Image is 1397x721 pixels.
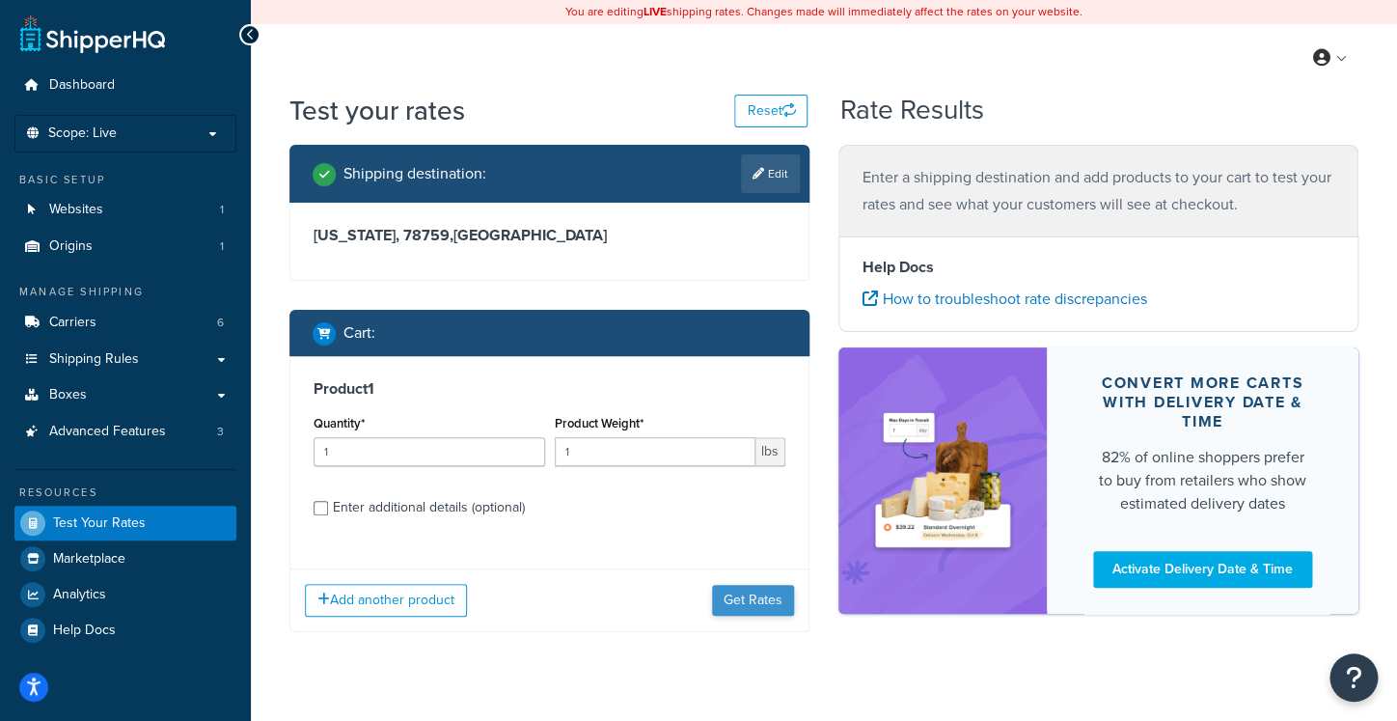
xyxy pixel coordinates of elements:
[863,288,1147,310] a: How to troubleshoot rate discrepancies
[1093,446,1312,515] div: 82% of online shoppers prefer to buy from retailers who show estimated delivery dates
[863,164,1334,218] p: Enter a shipping destination and add products to your cart to test your rates and see what your c...
[14,342,236,377] a: Shipping Rules
[314,379,785,399] h3: Product 1
[14,541,236,576] a: Marketplace
[314,416,365,430] label: Quantity*
[14,414,236,450] li: Advanced Features
[14,284,236,300] div: Manage Shipping
[863,256,1334,279] h4: Help Docs
[734,95,808,127] button: Reset
[14,192,236,228] a: Websites1
[217,424,224,440] span: 3
[333,494,525,521] div: Enter additional details (optional)
[53,515,146,532] span: Test Your Rates
[1093,374,1312,431] div: Convert more carts with delivery date & time
[14,613,236,648] a: Help Docs
[741,154,800,193] a: Edit
[49,238,93,255] span: Origins
[14,577,236,612] a: Analytics
[343,324,375,342] h2: Cart :
[314,226,785,245] h3: [US_STATE], 78759 , [GEOGRAPHIC_DATA]
[49,202,103,218] span: Websites
[49,387,87,403] span: Boxes
[220,238,224,255] span: 1
[555,437,756,466] input: 0.00
[289,92,465,129] h1: Test your rates
[49,77,115,94] span: Dashboard
[53,551,125,568] span: Marketplace
[14,68,236,103] a: Dashboard
[314,437,545,466] input: 0
[314,501,328,515] input: Enter additional details (optional)
[343,165,486,182] h2: Shipping destination :
[305,584,467,617] button: Add another product
[49,351,139,368] span: Shipping Rules
[712,585,794,616] button: Get Rates
[53,623,116,639] span: Help Docs
[14,377,236,413] a: Boxes
[867,376,1018,585] img: feature-image-ddt-36eae7f7280da8017bfb280eaccd9c446f90b1fe08728e4019434db127062ab4.png
[14,229,236,264] a: Origins1
[220,202,224,218] span: 1
[217,315,224,331] span: 6
[14,172,236,188] div: Basic Setup
[644,3,667,20] b: LIVE
[755,437,785,466] span: lbs
[14,305,236,341] a: Carriers6
[14,229,236,264] li: Origins
[53,587,106,603] span: Analytics
[14,506,236,541] a: Test Your Rates
[14,485,236,501] div: Resources
[1329,653,1378,702] button: Open Resource Center
[840,96,984,125] h2: Rate Results
[14,414,236,450] a: Advanced Features3
[49,315,96,331] span: Carriers
[1093,551,1312,588] a: Activate Delivery Date & Time
[48,125,117,142] span: Scope: Live
[49,424,166,440] span: Advanced Features
[14,305,236,341] li: Carriers
[14,192,236,228] li: Websites
[555,416,644,430] label: Product Weight*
